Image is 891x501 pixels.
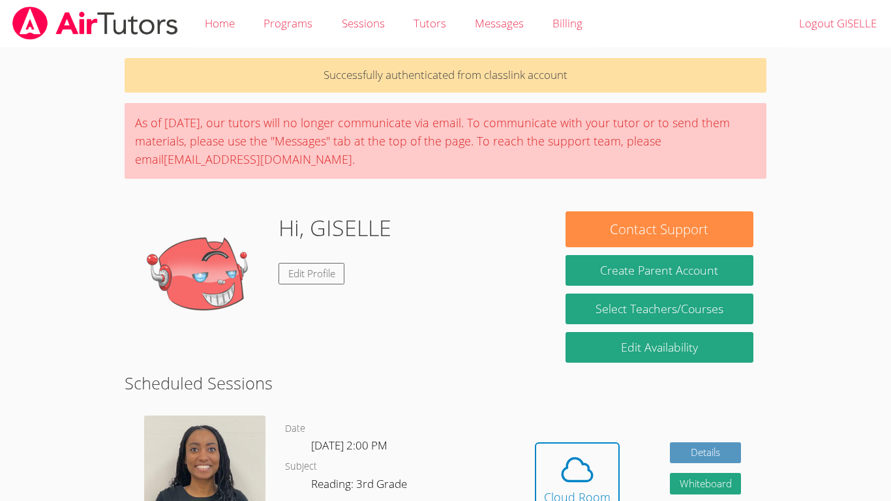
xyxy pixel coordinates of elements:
img: default.png [138,211,268,342]
dd: Reading: 3rd Grade [311,475,410,497]
dt: Date [285,421,305,437]
a: Select Teachers/Courses [566,294,753,324]
dt: Subject [285,459,317,475]
p: Successfully authenticated from classlink account [125,58,766,93]
h1: Hi, GISELLE [279,211,391,245]
span: [DATE] 2:00 PM [311,438,387,453]
span: Messages [475,16,524,31]
img: airtutors_banner-c4298cdbf04f3fff15de1276eac7730deb9818008684d7c2e4769d2f7ddbe033.png [11,7,179,40]
div: As of [DATE], our tutors will no longer communicate via email. To communicate with your tutor or ... [125,103,766,179]
button: Create Parent Account [566,255,753,286]
a: Edit Profile [279,263,345,284]
h2: Scheduled Sessions [125,371,766,395]
a: Details [670,442,742,464]
button: Contact Support [566,211,753,247]
button: Whiteboard [670,473,742,494]
a: Edit Availability [566,332,753,363]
